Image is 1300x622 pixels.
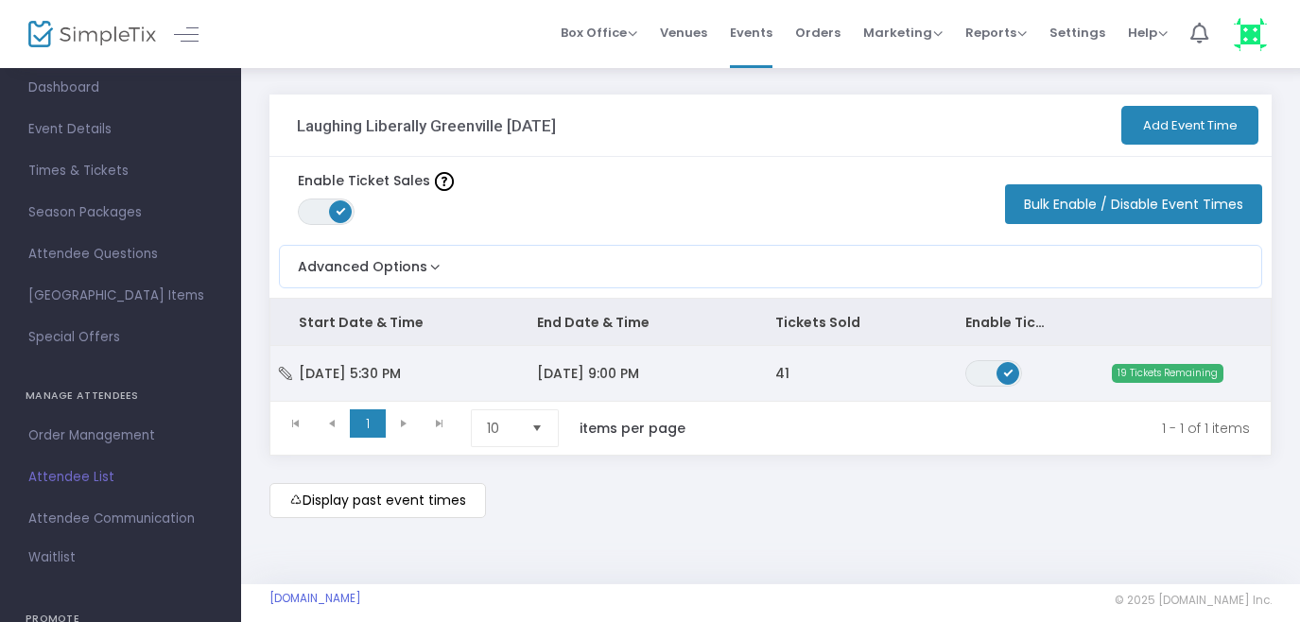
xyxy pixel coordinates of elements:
[1121,106,1258,145] button: Add Event Time
[28,548,76,567] span: Waitlist
[1004,367,1014,376] span: ON
[280,246,444,277] button: Advanced Options
[28,76,213,100] span: Dashboard
[298,171,454,191] label: Enable Ticket Sales
[26,377,216,415] h4: MANAGE ATTENDEES
[775,364,789,383] span: 41
[561,24,637,42] span: Box Office
[1115,593,1272,608] span: © 2025 [DOMAIN_NAME] Inc.
[965,24,1027,42] span: Reports
[537,364,639,383] span: [DATE] 9:00 PM
[269,483,486,518] m-button: Display past event times
[747,299,938,346] th: Tickets Sold
[435,172,454,191] img: question-mark
[28,507,213,531] span: Attendee Communication
[1005,184,1262,224] button: Bulk Enable / Disable Event Times
[28,284,213,308] span: [GEOGRAPHIC_DATA] Items
[660,9,707,57] span: Venues
[337,206,346,216] span: ON
[299,364,401,383] span: [DATE] 5:30 PM
[524,410,550,446] button: Select
[937,299,1080,346] th: Enable Ticket Sales
[863,24,943,42] span: Marketing
[270,299,1271,401] div: Data table
[350,409,386,438] span: Page 1
[28,117,213,142] span: Event Details
[28,242,213,267] span: Attendee Questions
[28,159,213,183] span: Times & Tickets
[487,419,516,438] span: 10
[28,465,213,490] span: Attendee List
[580,419,685,438] label: items per page
[28,325,213,350] span: Special Offers
[1112,364,1223,383] span: 19 Tickets Remaining
[28,200,213,225] span: Season Packages
[269,591,361,606] a: [DOMAIN_NAME]
[297,116,556,135] h3: Laughing Liberally Greenville [DATE]
[1128,24,1168,42] span: Help
[725,409,1250,447] kendo-pager-info: 1 - 1 of 1 items
[270,299,509,346] th: Start Date & Time
[730,9,772,57] span: Events
[509,299,747,346] th: End Date & Time
[1049,9,1105,57] span: Settings
[795,9,841,57] span: Orders
[28,423,213,448] span: Order Management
